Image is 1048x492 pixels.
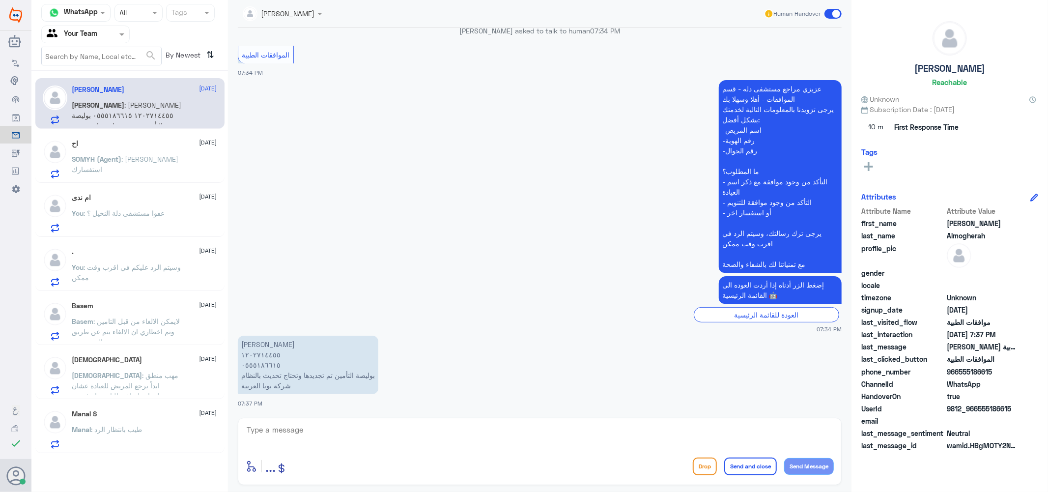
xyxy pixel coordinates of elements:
span: Sarah [947,218,1018,229]
span: null [947,416,1018,426]
span: عبدالرحمن العنزي ١٢٠٢٧١٤٤٥٥ ٠٥٥٥١٨٦٦١٥ بوليصة التأمين تم تجديدها وتحتاج تحديث بالنظام شركة بوبا ا... [947,342,1018,352]
span: 07:34 PM [590,27,620,35]
button: Send and close [724,458,777,475]
span: [DATE] [199,192,217,201]
span: [DATE] [199,408,217,417]
img: defaultAdmin.png [43,248,67,272]
span: 9812_966555186615 [947,404,1018,414]
span: Almogherah [947,231,1018,241]
h5: Sarah Almogherah [72,86,125,94]
span: 07:37 PM [238,400,262,406]
span: email [861,416,945,426]
span: last_name [861,231,945,241]
span: موافقات الطبية [947,317,1018,327]
span: [DATE] [199,246,217,255]
span: Unknown [861,94,900,104]
span: SOMYH (Agent) [72,155,122,163]
img: defaultAdmin.png [43,410,67,434]
span: ... [265,457,276,475]
span: [DATE] [199,138,217,147]
h6: Reachable [933,78,967,87]
h6: Attributes [861,192,896,201]
span: By Newest [162,47,203,66]
span: last_message_id [861,440,945,451]
h5: سبحان الله [72,356,142,364]
span: HandoverOn [861,391,945,402]
i: ⇅ [207,47,215,63]
img: defaultAdmin.png [947,243,971,268]
span: [DATE] [199,354,217,363]
span: [DATE] [199,84,217,93]
span: 2025-09-15T16:37:02.397Z [947,329,1018,340]
button: Drop [693,458,717,475]
img: defaultAdmin.png [43,356,67,380]
button: search [145,48,157,64]
p: 15/9/2025, 7:37 PM [238,336,378,394]
span: 0 [947,428,1018,438]
span: first_name [861,218,945,229]
span: 07:34 PM [238,69,263,76]
span: Unknown [947,292,1018,303]
h5: اح [72,140,79,148]
span: wamid.HBgMOTY2NTU1MTg2NjE1FQIAEhgUM0E5RTI4MEZCQjAyMEY5RTNCRDAA [947,440,1018,451]
span: 2025-09-15T16:34:35.059Z [947,305,1018,315]
button: Avatar [6,466,25,485]
span: 10 m [861,118,891,136]
span: search [145,50,157,61]
span: last_visited_flow [861,317,945,327]
img: defaultAdmin.png [43,86,67,110]
span: Attribute Name [861,206,945,216]
p: 15/9/2025, 7:34 PM [719,276,842,304]
span: : لايمكن الالغاء من قبل التامين وتم اخطاري ان الالغاء يتم عن طريق المستشفى [72,317,180,346]
h6: Tags [861,147,878,156]
span: 07:34 PM [817,325,842,333]
img: whatsapp.png [47,5,61,20]
span: Basem [72,317,94,325]
span: locale [861,280,945,290]
span: 966555186615 [947,367,1018,377]
span: phone_number [861,367,945,377]
img: defaultAdmin.png [933,22,966,55]
span: You [72,263,84,271]
button: ... [265,455,276,477]
span: null [947,268,1018,278]
span: [DATE] [199,300,217,309]
p: [PERSON_NAME] asked to talk to human [238,26,842,36]
h5: . [72,248,74,256]
span: gender [861,268,945,278]
span: : وسيتم الرد عليكم في اقرب وقت ممكن [72,263,181,282]
input: Search by Name, Local etc… [42,47,161,65]
span: : [PERSON_NAME] استفسارك [72,155,179,174]
h5: [PERSON_NAME] [914,63,985,74]
img: Widebot Logo [9,7,22,23]
span: Human Handover [774,9,821,18]
span: الموافقات الطبية [242,51,290,59]
span: [DEMOGRAPHIC_DATA] [72,371,142,379]
span: First Response Time [894,122,959,132]
span: null [947,280,1018,290]
span: Subscription Date : [DATE] [861,104,1038,115]
img: defaultAdmin.png [43,194,67,218]
span: [PERSON_NAME] [72,101,125,109]
span: ChannelId [861,379,945,389]
span: profile_pic [861,243,945,266]
span: last_clicked_button [861,354,945,364]
span: UserId [861,404,945,414]
h5: Basem [72,302,94,310]
img: defaultAdmin.png [43,302,67,326]
img: defaultAdmin.png [43,140,67,164]
h5: Manal S [72,410,97,418]
span: last_message_sentiment [861,428,945,438]
span: 2 [947,379,1018,389]
span: Manal [72,425,91,434]
div: Tags [170,7,187,20]
span: : [PERSON_NAME] ١٢٠٢٧١٤٤٥٥ ٠٥٥٥١٨٦٦١٥ بوليصة التأمين تم تجديدها وتحتاج تحديث بالنظام شركة بوبا ال... [72,101,182,140]
span: last_message [861,342,945,352]
span: : عفوا مستشفى دلة النخيل ؟ [84,209,165,217]
span: Attribute Value [947,206,1018,216]
img: yourTeam.svg [47,27,61,42]
span: timezone [861,292,945,303]
p: 15/9/2025, 7:34 PM [719,80,842,273]
i: check [10,437,22,449]
button: Send Message [784,458,834,475]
